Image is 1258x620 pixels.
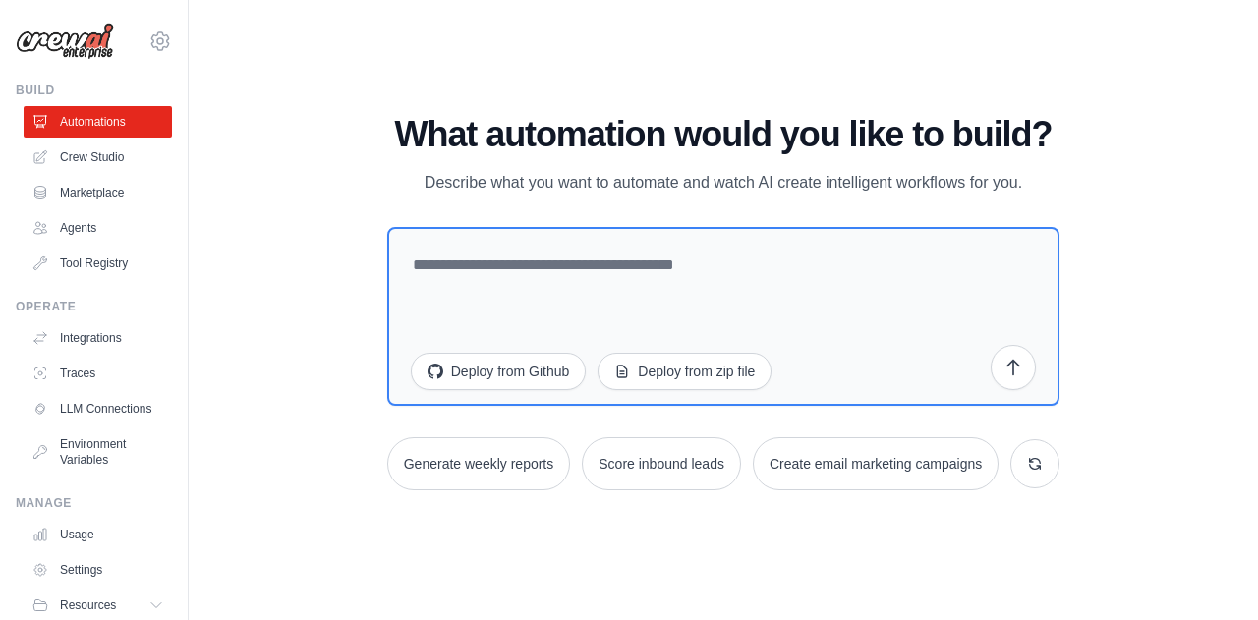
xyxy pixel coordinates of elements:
a: Agents [24,212,172,244]
div: Manage [16,495,172,511]
a: Integrations [24,322,172,354]
button: Deploy from zip file [598,353,772,390]
button: Generate weekly reports [387,437,571,490]
img: Logo [16,23,114,60]
a: Automations [24,106,172,138]
a: Usage [24,519,172,550]
div: Build [16,83,172,98]
a: Marketplace [24,177,172,208]
a: LLM Connections [24,393,172,424]
a: Environment Variables [24,428,172,476]
a: Tool Registry [24,248,172,279]
div: Operate [16,299,172,314]
p: Describe what you want to automate and watch AI create intelligent workflows for you. [393,170,1054,196]
button: Deploy from Github [411,353,587,390]
a: Traces [24,358,172,389]
button: Score inbound leads [582,437,741,490]
a: Settings [24,554,172,586]
button: Create email marketing campaigns [753,437,999,490]
span: Resources [60,597,116,613]
a: Crew Studio [24,141,172,173]
h1: What automation would you like to build? [387,115,1060,154]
